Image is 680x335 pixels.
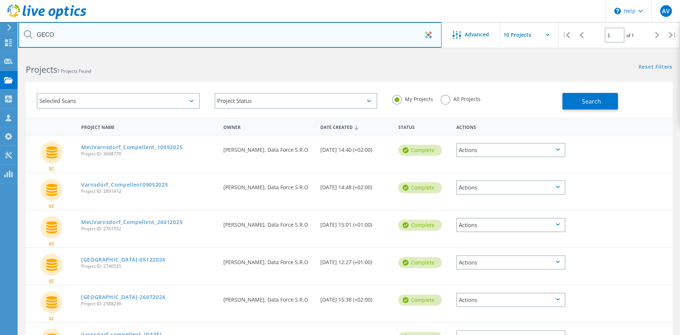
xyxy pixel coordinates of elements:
a: Live Optics Dashboard [7,15,86,21]
div: Status [395,120,453,133]
span: Project ID: 2740535 [81,264,216,269]
div: Actions [456,180,565,195]
label: All Projects [440,95,481,102]
div: [PERSON_NAME], Data Force S.R.O [220,210,317,235]
a: Reset Filters [638,64,673,71]
span: Search [582,97,601,105]
div: | [665,22,680,48]
div: [PERSON_NAME], Data Force S.R.O [220,136,317,160]
a: [GEOGRAPHIC_DATA]-05122024 [81,257,165,262]
span: SC [49,317,54,321]
div: Actions [456,143,565,157]
div: [PERSON_NAME], Data Force S.R.O [220,248,317,272]
label: My Projects [392,95,433,102]
button: Search [562,93,618,109]
div: [DATE] 12:27 (+01:00) [317,248,394,272]
div: Actions [456,255,565,270]
img: Sticky Password [425,31,432,39]
a: Varnsdorf_Compellent09052025 [81,182,168,187]
span: Project ID: 2761552 [81,227,216,231]
div: Complete [398,295,442,306]
div: Actions [453,120,569,133]
div: | [559,22,574,48]
div: Actions [456,293,565,307]
span: SC [49,279,54,284]
div: [DATE] 14:48 (+02:00) [317,173,394,197]
span: Project ID: 2588236 [81,302,216,306]
div: Date Created [317,120,394,134]
a: MeUVarnsdorf_Compellent_24012025 [81,220,183,225]
div: Complete [398,182,442,193]
svg: \n [614,8,621,14]
div: [PERSON_NAME], Data Force S.R.O [220,285,317,310]
div: Project Status [215,93,378,109]
span: Project ID: 3048770 [81,152,216,156]
div: Actions [456,218,565,232]
div: Owner [220,120,317,133]
a: MeUVarnsdorf_Compellent_10092025 [81,145,183,150]
div: [DATE] 15:38 (+02:00) [317,285,394,310]
div: [PERSON_NAME], Data Force S.R.O [220,173,317,197]
div: Selected Scans [37,93,200,109]
div: Complete [398,257,442,268]
span: 7 Projects Found [57,68,91,74]
span: SC [49,167,54,171]
div: Complete [398,220,442,231]
div: [DATE] 14:40 (+02:00) [317,136,394,160]
span: AV [662,8,670,14]
span: of 1 [626,32,634,39]
span: SC [49,242,54,246]
span: Project ID: 2891412 [81,189,216,194]
div: Complete [398,145,442,156]
a: [GEOGRAPHIC_DATA]-26072024 [81,295,165,300]
b: Projects [26,64,57,75]
span: SC [49,204,54,209]
input: Search projects by name, owner, ID, company, etc [18,22,442,48]
div: [DATE] 15:01 (+01:00) [317,210,394,235]
span: Advanced [465,32,489,37]
div: Project Name [78,120,220,133]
